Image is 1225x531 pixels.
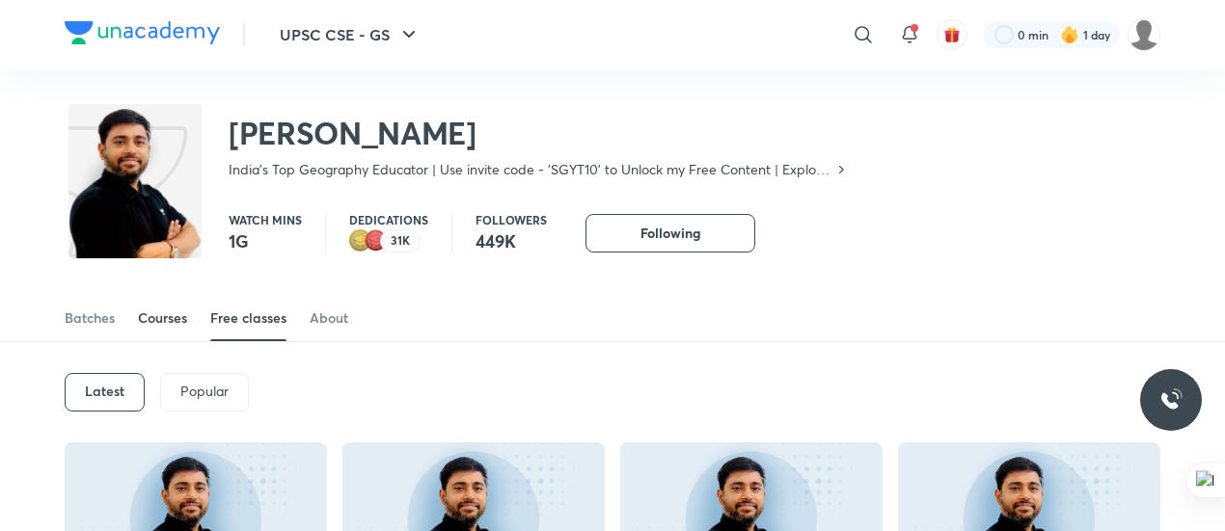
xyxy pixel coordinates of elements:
[1159,388,1183,412] img: ttu
[85,384,124,399] h6: Latest
[310,308,348,328] div: About
[476,229,547,252] p: 449K
[138,308,187,328] div: Courses
[210,308,286,328] div: Free classes
[1060,25,1079,44] img: streak
[640,224,700,243] span: Following
[68,108,202,293] img: class
[585,214,755,252] button: Following
[210,295,286,341] a: Free classes
[365,229,388,252] img: educator badge1
[229,229,302,252] p: 1G
[937,19,967,50] button: avatar
[138,295,187,341] a: Courses
[65,21,220,44] img: Company Logo
[180,384,229,399] p: Popular
[229,114,849,152] h2: [PERSON_NAME]
[1128,18,1160,51] img: kajal
[268,15,432,54] button: UPSC CSE - GS
[349,229,372,252] img: educator badge2
[310,295,348,341] a: About
[229,160,833,179] p: India's Top Geography Educator | Use invite code - 'SGYT10' to Unlock my Free Content | Explore t...
[391,234,410,248] p: 31K
[349,214,428,226] p: Dedications
[476,214,547,226] p: Followers
[943,26,961,43] img: avatar
[65,295,115,341] a: Batches
[65,21,220,49] a: Company Logo
[229,214,302,226] p: Watch mins
[65,308,115,328] div: Batches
